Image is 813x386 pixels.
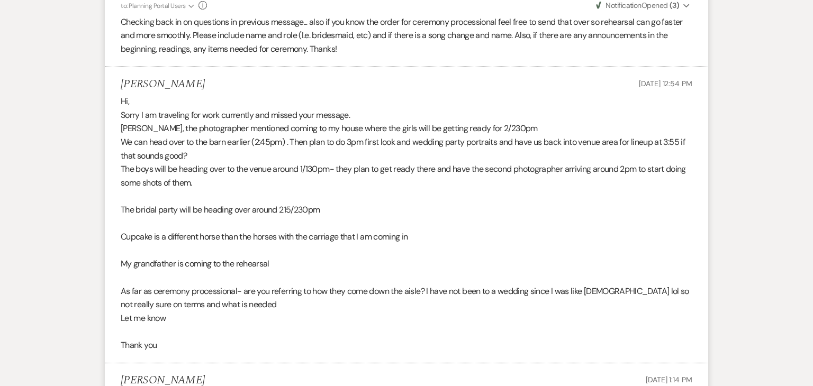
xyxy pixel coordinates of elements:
p: Thank you [121,338,692,352]
span: [DATE] 1:14 PM [646,375,692,384]
span: to: Planning Portal Users [121,2,186,10]
p: Checking back in on questions in previous message... also if you know the order for ceremony proc... [121,15,692,56]
p: Cupcake is a different horse than the horses with the carriage that I am coming in [121,230,692,244]
p: Sorry I am traveling for work currently and missed your message. [121,108,692,122]
strong: ( 3 ) [670,1,679,10]
p: We can head over to the barn earlier (2:45pm) . Then plan to do 3pm first look and wedding party ... [121,135,692,162]
span: [DATE] 12:54 PM [639,79,692,88]
p: My grandfather is coming to the rehearsal [121,257,692,271]
p: Let me know [121,311,692,325]
p: The bridal party will be heading over around 215/230pm [121,203,692,217]
p: Hi, [121,95,692,108]
span: Notification [606,1,641,10]
button: to: Planning Portal Users [121,1,196,11]
span: Opened [596,1,679,10]
p: As far as ceremony processional- are you referring to how they come down the aisle? I have not be... [121,284,692,311]
h5: [PERSON_NAME] [121,78,205,91]
p: The boys will be heading over to the venue around 1/130pm- they plan to get ready there and have ... [121,162,692,189]
p: [PERSON_NAME], the photographer mentioned coming to my house where the girls will be getting read... [121,122,692,135]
